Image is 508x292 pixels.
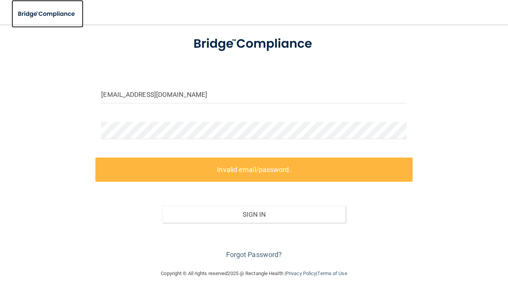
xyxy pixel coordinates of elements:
img: bridge_compliance_login_screen.278c3ca4.svg [12,6,82,22]
div: Copyright © All rights reserved 2025 @ Rectangle Health | | [114,261,395,286]
button: Sign In [162,206,346,223]
input: Email [101,86,406,103]
a: Privacy Policy [286,270,316,276]
a: Forgot Password? [226,251,282,259]
img: bridge_compliance_login_screen.278c3ca4.svg [180,28,327,60]
a: Terms of Use [317,270,347,276]
label: Invalid email/password. [95,158,412,182]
